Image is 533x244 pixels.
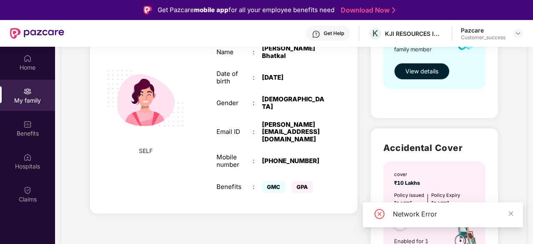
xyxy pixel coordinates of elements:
[508,211,514,216] span: close
[10,28,64,39] img: New Pazcare Logo
[253,99,262,107] div: :
[394,191,424,199] div: Policy issued
[262,121,325,143] div: [PERSON_NAME][EMAIL_ADDRESS][DOMAIN_NAME]
[262,45,325,60] div: [PERSON_NAME] Bhatkal
[262,74,325,81] div: [DATE]
[392,6,395,15] img: Stroke
[341,6,393,15] a: Download Now
[23,120,32,128] img: svg+xml;base64,PHN2ZyBpZD0iQmVuZWZpdHMiIHhtbG5zPSJodHRwOi8vd3d3LnczLm9yZy8yMDAwL3N2ZyIgd2lkdGg9Ij...
[158,5,334,15] div: Get Pazcare for all your employee benefits need
[23,153,32,161] img: svg+xml;base64,PHN2ZyBpZD0iSG9zcGl0YWxzIiB4bWxucz0iaHR0cDovL3d3dy53My5vcmcvMjAwMC9zdmciIHdpZHRoPS...
[253,48,262,56] div: :
[216,153,253,169] div: Mobile number
[262,157,325,165] div: [PHONE_NUMBER]
[97,50,194,146] img: svg+xml;base64,PHN2ZyB4bWxucz0iaHR0cDovL3d3dy53My5vcmcvMjAwMC9zdmciIHdpZHRoPSIyMjQiIGhlaWdodD0iMT...
[393,209,513,219] div: Network Error
[253,128,262,136] div: :
[262,181,285,193] span: GMC
[23,54,32,63] img: svg+xml;base64,PHN2ZyBpZD0iSG9tZSIgeG1sbnM9Imh0dHA6Ly93d3cudzMub3JnLzIwMDAvc3ZnIiB3aWR0aD0iMjAiIG...
[461,26,505,34] div: Pazcare
[253,74,262,81] div: :
[292,181,313,193] span: GPA
[394,180,422,186] span: ₹10 Lakhs
[139,146,153,156] span: SELF
[394,63,450,80] button: View details
[312,30,320,38] img: svg+xml;base64,PHN2ZyBpZD0iSGVscC0zMngzMiIgeG1sbnM9Imh0dHA6Ly93d3cudzMub3JnLzIwMDAvc3ZnIiB3aWR0aD...
[216,70,253,85] div: Date of birth
[194,6,229,14] strong: mobile app
[405,67,438,76] span: View details
[216,128,253,136] div: Email ID
[461,34,505,41] div: Customer_success
[431,201,449,207] span: [DATE]
[143,6,152,14] img: Logo
[216,99,253,107] div: Gender
[385,30,443,38] div: KJI RESOURCES INDIA PRIVATE LIMITED
[23,87,32,96] img: svg+xml;base64,PHN2ZyB3aWR0aD0iMjAiIGhlaWdodD0iMjAiIHZpZXdCb3g9IjAgMCAyMCAyMCIgZmlsbD0ibm9uZSIgeG...
[372,28,378,38] span: K
[253,183,262,191] div: :
[515,30,521,37] img: svg+xml;base64,PHN2ZyBpZD0iRHJvcGRvd24tMzJ4MzIiIHhtbG5zPSJodHRwOi8vd3d3LnczLm9yZy8yMDAwL3N2ZyIgd2...
[253,157,262,165] div: :
[383,141,485,155] h2: Accidental Cover
[394,171,422,178] div: cover
[394,201,412,207] span: [DATE]
[324,30,344,37] div: Get Help
[375,209,385,219] span: close-circle
[431,191,460,199] div: Policy Expiry
[23,186,32,194] img: svg+xml;base64,PHN2ZyBpZD0iQ2xhaW0iIHhtbG5zPSJodHRwOi8vd3d3LnczLm9yZy8yMDAwL3N2ZyIgd2lkdGg9IjIwIi...
[216,48,253,56] div: Name
[216,183,253,191] div: Benefits
[262,96,325,111] div: [DEMOGRAPHIC_DATA]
